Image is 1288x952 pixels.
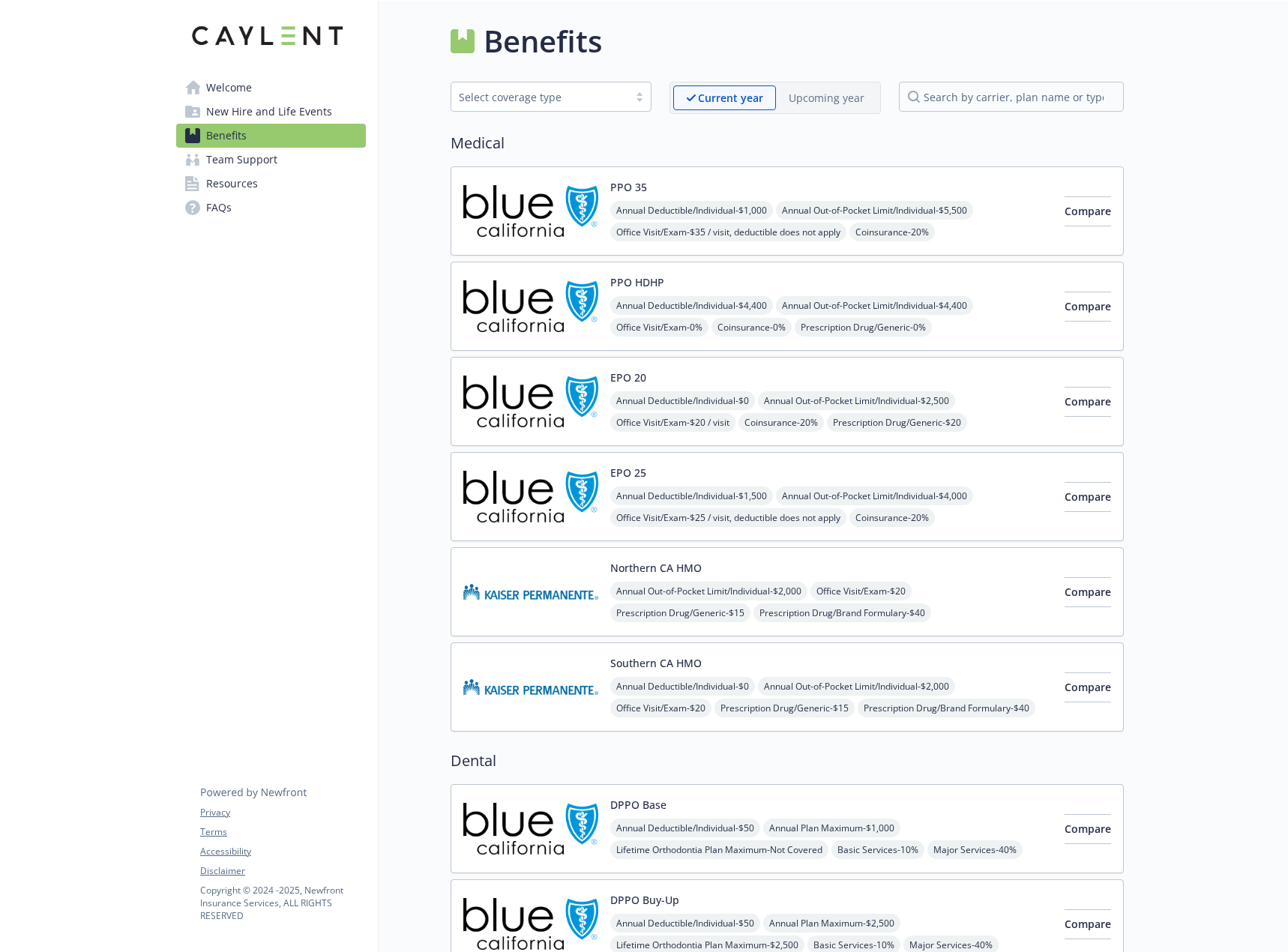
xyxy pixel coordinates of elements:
span: Basic Services - 10% [831,840,924,859]
span: Annual Out-of-Pocket Limit/Individual - $2,000 [758,677,955,696]
span: Annual Deductible/Individual - $50 [610,914,760,933]
span: Coinsurance - 20% [738,413,824,432]
span: Compare [1065,204,1111,218]
span: Annual Out-of-Pocket Limit/Individual - $2,000 [610,582,807,600]
span: Coinsurance - 0% [711,318,792,337]
button: Compare [1065,909,1111,939]
span: Office Visit/Exam - $25 / visit, deductible does not apply [610,508,846,527]
span: Annual Deductible/Individual - $50 [610,819,760,837]
button: Compare [1065,292,1111,322]
span: Annual Out-of-Pocket Limit/Individual - $2,500 [758,391,955,410]
span: Office Visit/Exam - $20 [610,699,711,717]
a: Benefits [176,124,366,148]
span: Prescription Drug/Generic - $20 [827,413,967,432]
span: Compare [1065,489,1111,504]
h2: Dental [451,750,1124,772]
span: Annual Out-of-Pocket Limit/Individual - $4,000 [776,486,973,505]
a: Accessibility [200,845,365,858]
p: Copyright © 2024 - 2025 , Newfront Insurance Services, ALL RIGHTS RESERVED [200,884,365,922]
button: DPPO Buy-Up [610,892,679,908]
button: Compare [1065,814,1111,844]
img: Kaiser Permanente Insurance Company carrier logo [463,560,598,624]
a: FAQs [176,196,366,220]
span: Prescription Drug/Brand Formulary - $40 [858,699,1035,717]
span: Office Visit/Exam - $20 [810,582,912,600]
h2: Medical [451,132,1124,154]
button: DPPO Base [610,797,666,813]
button: EPO 25 [610,465,646,480]
span: Coinsurance - 20% [849,508,935,527]
img: Blue Shield of California carrier logo [463,179,598,243]
span: Annual Deductible/Individual - $0 [610,677,755,696]
span: Compare [1065,917,1111,931]
span: Compare [1065,822,1111,836]
span: Welcome [206,76,252,100]
img: Blue Shield of California carrier logo [463,370,598,433]
span: Prescription Drug/Generic - $15 [610,603,750,622]
span: Annual Out-of-Pocket Limit/Individual - $5,500 [776,201,973,220]
h1: Benefits [484,19,602,64]
span: Annual Plan Maximum - $1,000 [763,819,900,837]
button: Compare [1065,577,1111,607]
span: Prescription Drug/Brand Formulary - $40 [753,603,931,622]
a: Disclaimer [200,864,365,878]
span: Annual Deductible/Individual - $0 [610,391,755,410]
img: Kaiser Permanente Insurance Company carrier logo [463,655,598,719]
span: Major Services - 40% [927,840,1023,859]
button: Compare [1065,196,1111,226]
img: Blue Shield of California carrier logo [463,797,598,861]
span: Compare [1065,299,1111,313]
span: New Hire and Life Events [206,100,332,124]
a: Terms [200,825,365,839]
span: Annual Out-of-Pocket Limit/Individual - $4,400 [776,296,973,315]
img: Blue Shield of California carrier logo [463,465,598,528]
button: PPO 35 [610,179,647,195]
span: Annual Plan Maximum - $2,500 [763,914,900,933]
img: Blue Shield of California carrier logo [463,274,598,338]
span: Coinsurance - 20% [849,223,935,241]
span: Annual Deductible/Individual - $1,500 [610,486,773,505]
span: Office Visit/Exam - $20 / visit [610,413,735,432]
button: Compare [1065,672,1111,702]
p: Upcoming year [789,90,864,106]
button: Southern CA HMO [610,655,702,671]
span: FAQs [206,196,232,220]
button: EPO 20 [610,370,646,385]
span: Compare [1065,585,1111,599]
a: Team Support [176,148,366,172]
input: search by carrier, plan name or type [899,82,1124,112]
span: Annual Deductible/Individual - $4,400 [610,296,773,315]
span: Benefits [206,124,247,148]
span: Compare [1065,394,1111,409]
span: Office Visit/Exam - 0% [610,318,708,337]
span: Prescription Drug/Generic - $15 [714,699,855,717]
span: Resources [206,172,258,196]
span: Office Visit/Exam - $35 / visit, deductible does not apply [610,223,846,241]
span: Team Support [206,148,277,172]
a: Welcome [176,76,366,100]
div: Select coverage type [459,89,621,105]
button: Compare [1065,387,1111,417]
a: Resources [176,172,366,196]
span: Prescription Drug/Generic - 0% [795,318,932,337]
button: Compare [1065,482,1111,512]
a: Privacy [200,806,365,819]
a: New Hire and Life Events [176,100,366,124]
span: Annual Deductible/Individual - $1,000 [610,201,773,220]
span: Compare [1065,680,1111,694]
span: Lifetime Orthodontia Plan Maximum - Not Covered [610,840,828,859]
button: PPO HDHP [610,274,664,290]
p: Current year [698,90,763,106]
button: Northern CA HMO [610,560,702,576]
